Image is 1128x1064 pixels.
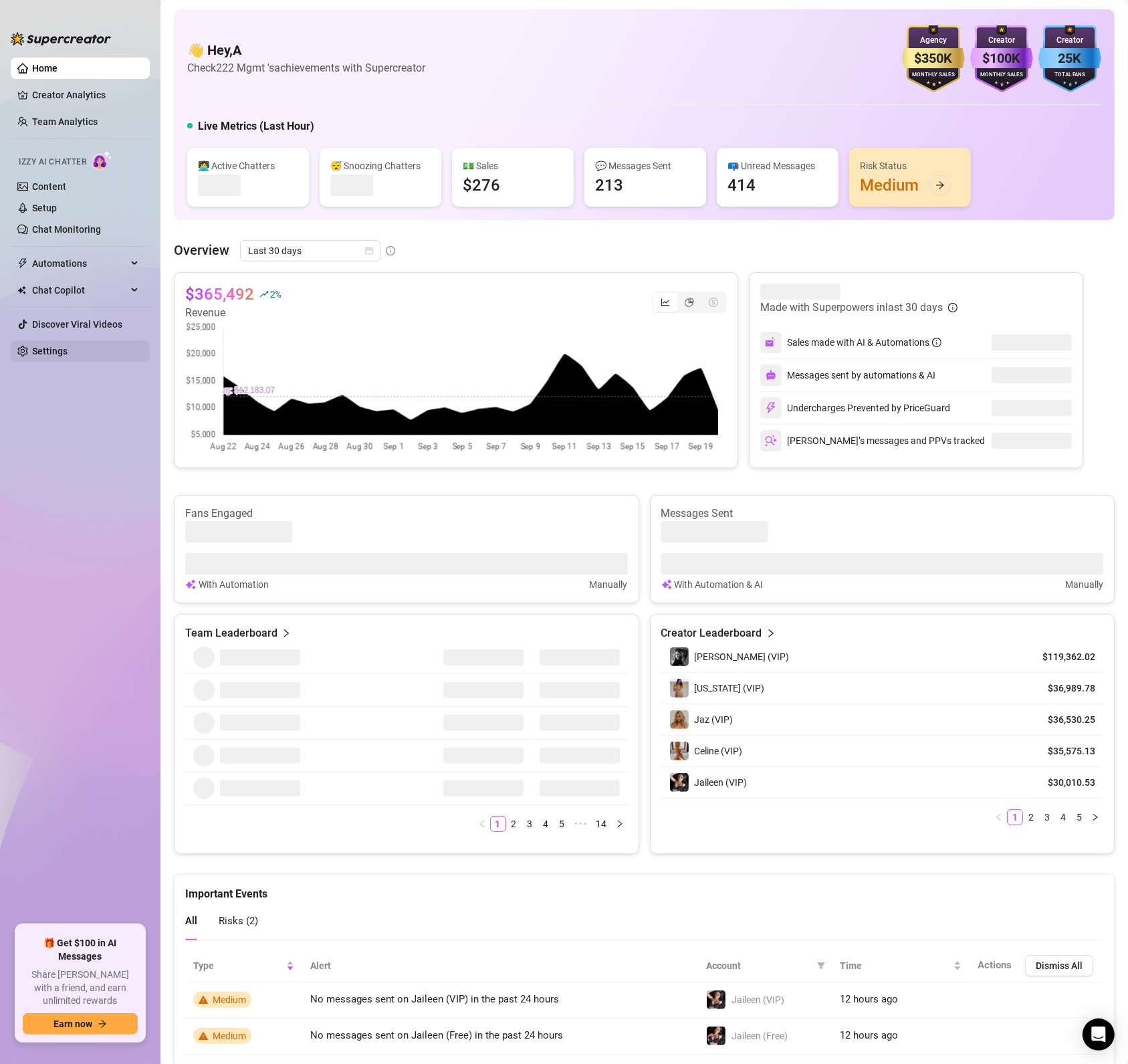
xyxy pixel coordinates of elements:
[98,1019,107,1029] span: arrow-right
[310,993,559,1005] span: No messages sent on Jaileen (VIP) in the past 24 hours
[970,48,1033,69] div: $100K
[463,175,500,196] div: $276
[760,364,935,386] div: Messages sent by automations & AI
[185,506,628,521] article: Fans Engaged
[185,284,254,305] article: $365,492
[219,915,258,927] span: Risks ( 2 )
[695,651,790,662] span: [PERSON_NAME] (VIP)
[23,1013,138,1035] button: Earn nowarrow-right
[507,817,522,831] a: 2
[198,118,314,134] h5: Live Metrics (Last Hour)
[1071,809,1087,825] li: 5
[1039,809,1055,825] li: 3
[766,370,776,381] img: svg%3e
[32,116,98,127] a: Team Analytics
[1040,810,1054,825] a: 3
[592,817,611,831] a: 14
[727,158,828,173] div: 📪 Unread Messages
[1087,809,1103,825] li: Next Page
[995,813,1003,821] span: left
[1091,813,1099,821] span: right
[248,241,372,261] span: Last 30 days
[932,338,941,347] span: info-circle
[19,156,86,169] span: Izzy AI Chatter
[765,435,777,447] img: svg%3e
[270,288,280,300] span: 2 %
[310,1029,563,1041] span: No messages sent on Jaileen (Free) in the past 24 hours
[787,335,941,350] div: Sales made with AI & Automations
[474,816,490,832] li: Previous Page
[991,809,1007,825] li: Previous Page
[832,950,970,982] th: Time
[185,625,277,641] article: Team Leaderboard
[1055,809,1071,825] li: 4
[570,816,592,832] li: Next 5 Pages
[765,336,777,348] img: svg%3e
[185,875,1103,902] div: Important Events
[32,253,127,274] span: Automations
[538,816,554,832] li: 4
[652,292,727,313] div: segmented control
[731,994,784,1005] span: Jaileen (VIP)
[840,993,898,1005] span: 12 hours ago
[199,995,208,1004] span: warning
[522,816,538,832] li: 3
[1056,810,1070,825] a: 4
[706,958,812,973] span: Account
[592,816,612,832] li: 14
[595,158,695,173] div: 💬 Messages Sent
[554,816,570,832] li: 5
[661,577,672,592] img: svg%3e
[1034,713,1095,726] article: $36,530.25
[1025,955,1093,976] button: Dismiss All
[199,577,269,592] article: With Automation
[765,402,777,414] img: svg%3e
[860,158,960,173] div: Risk Status
[1034,650,1095,663] article: $119,362.02
[474,816,490,832] button: left
[555,817,570,831] a: 5
[1038,34,1101,47] div: Creator
[670,679,689,698] img: Georgia (VIP)
[695,683,765,694] span: [US_STATE] (VIP)
[902,48,965,69] div: $350K
[1023,809,1039,825] li: 2
[1038,25,1101,92] img: blue-badge-DgoSNQY1.svg
[53,1019,92,1029] span: Earn now
[386,246,395,255] span: info-circle
[1065,577,1103,592] article: Manually
[490,816,506,832] li: 1
[970,34,1033,47] div: Creator
[23,937,138,963] span: 🎁 Get $100 in AI Messages
[570,816,592,832] span: •••
[948,303,957,312] span: info-circle
[695,777,748,788] span: Jaileen (VIP)
[187,60,425,76] article: Check 222 Mgmt 's achievements with Supercreator
[32,181,66,192] a: Content
[670,742,689,760] img: Celine (VIP)
[32,203,57,213] a: Setup
[1034,681,1095,695] article: $36,989.78
[970,71,1033,80] div: Monthly Sales
[523,817,538,831] a: 3
[902,71,965,80] div: Monthly Sales
[193,958,284,973] span: Type
[302,950,698,982] th: Alert
[281,625,291,641] span: right
[213,1031,246,1041] span: Medium
[661,298,670,307] span: line-chart
[612,816,628,832] li: Next Page
[590,577,628,592] article: Manually
[491,817,505,831] a: 1
[817,962,825,970] span: filter
[187,41,425,60] h4: 👋 Hey, A
[32,319,122,330] a: Discover Viral Videos
[1008,810,1022,825] a: 1
[695,714,734,725] span: Jaz (VIP)
[185,305,280,321] article: Revenue
[32,224,101,235] a: Chat Monitoring
[185,915,197,927] span: All
[695,746,743,756] span: Celine (VIP)
[675,577,764,592] article: With Automation & AI
[199,1031,208,1041] span: warning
